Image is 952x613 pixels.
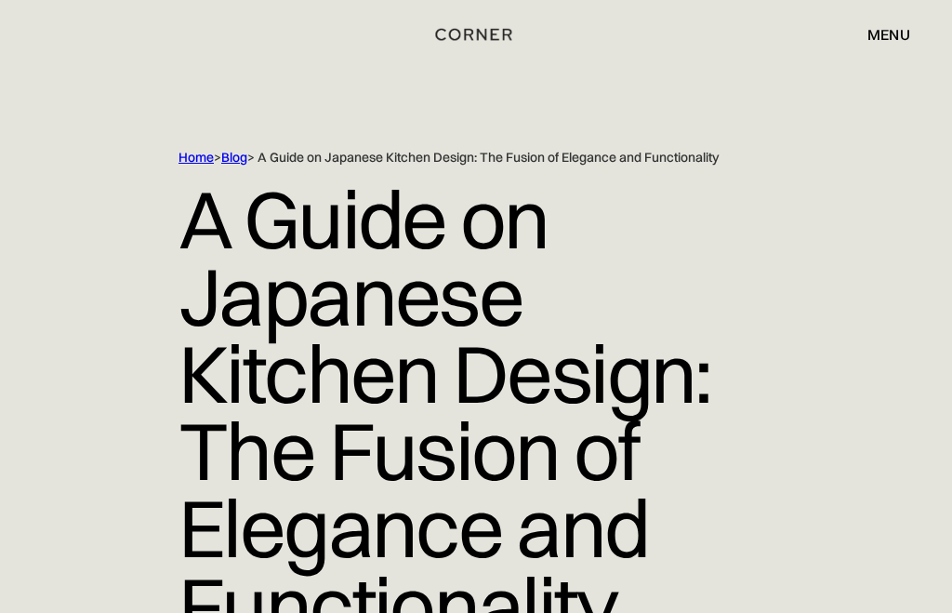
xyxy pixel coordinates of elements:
div: menu [849,19,910,50]
div: menu [867,27,910,42]
a: home [430,22,522,47]
div: > > A Guide on Japanese Kitchen Design: The Fusion of Elegance and Functionality [178,149,773,167]
a: Home [178,149,214,166]
a: Blog [221,149,247,166]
